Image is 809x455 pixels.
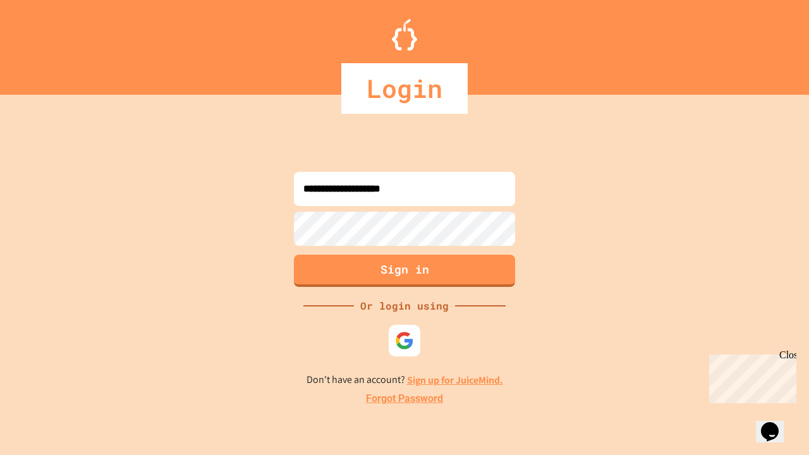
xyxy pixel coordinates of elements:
div: Or login using [354,298,455,313]
img: Logo.svg [392,19,417,51]
a: Sign up for JuiceMind. [407,373,503,387]
a: Forgot Password [366,391,443,406]
p: Don't have an account? [307,372,503,388]
iframe: chat widget [756,404,796,442]
button: Sign in [294,255,515,287]
iframe: chat widget [704,349,796,403]
div: Login [341,63,468,114]
img: google-icon.svg [395,331,414,350]
div: Chat with us now!Close [5,5,87,80]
